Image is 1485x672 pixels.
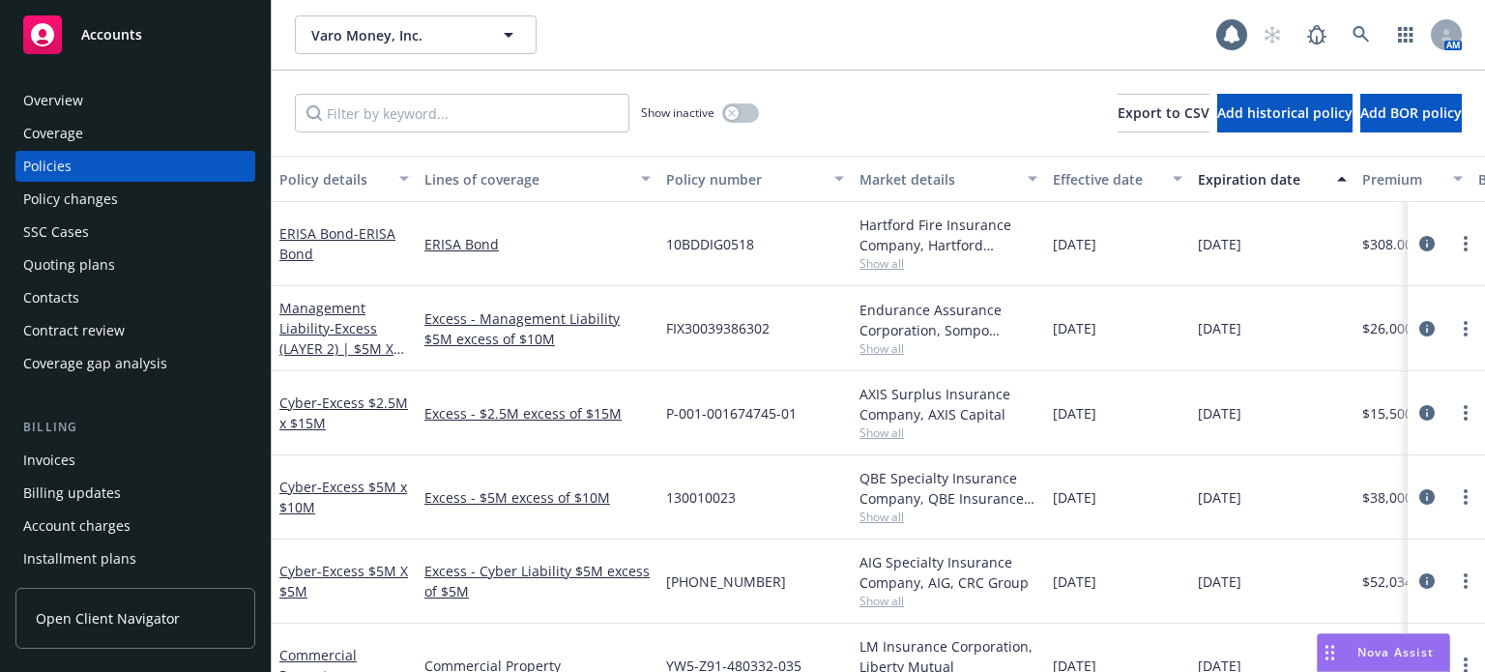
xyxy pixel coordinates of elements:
[641,104,714,121] span: Show inactive
[1360,103,1462,122] span: Add BOR policy
[1045,156,1190,202] button: Effective date
[1053,487,1096,508] span: [DATE]
[279,224,395,263] a: ERISA Bond
[15,184,255,215] a: Policy changes
[666,571,786,592] span: [PHONE_NUMBER]
[36,608,180,628] span: Open Client Navigator
[859,468,1037,509] div: QBE Specialty Insurance Company, QBE Insurance Group
[1415,570,1439,593] a: circleInformation
[15,282,255,313] a: Contacts
[81,27,142,43] span: Accounts
[15,348,255,379] a: Coverage gap analysis
[295,94,629,132] input: Filter by keyword...
[666,487,736,508] span: 130010023
[23,118,83,149] div: Coverage
[1454,485,1477,509] a: more
[1198,571,1241,592] span: [DATE]
[279,562,408,600] span: - Excess $5M X $5M
[279,478,407,516] a: Cyber
[666,318,770,338] span: FIX30039386302
[23,249,115,280] div: Quoting plans
[23,348,167,379] div: Coverage gap analysis
[666,403,797,424] span: P-001-001674745-01
[859,552,1037,593] div: AIG Specialty Insurance Company, AIG, CRC Group
[859,424,1037,441] span: Show all
[1190,156,1354,202] button: Expiration date
[1053,403,1096,424] span: [DATE]
[1362,169,1441,190] div: Premium
[1317,633,1450,672] button: Nova Assist
[1362,487,1432,508] span: $38,000.00
[666,234,754,254] span: 10BDDIG0518
[1357,644,1434,660] span: Nova Assist
[1217,94,1353,132] button: Add historical policy
[279,169,388,190] div: Policy details
[1454,232,1477,255] a: more
[859,593,1037,609] span: Show all
[23,282,79,313] div: Contacts
[23,315,125,346] div: Contract review
[279,562,408,600] a: Cyber
[859,509,1037,525] span: Show all
[272,156,417,202] button: Policy details
[1053,571,1096,592] span: [DATE]
[23,543,136,574] div: Installment plans
[23,511,131,541] div: Account charges
[1415,317,1439,340] a: circleInformation
[1053,234,1096,254] span: [DATE]
[15,85,255,116] a: Overview
[1362,234,1412,254] span: $308.00
[859,255,1037,272] span: Show all
[279,299,401,378] a: Management Liability
[295,15,537,54] button: Varo Money, Inc.
[279,394,408,432] span: - Excess $2.5M x $15M
[23,151,72,182] div: Policies
[1198,487,1241,508] span: [DATE]
[424,487,651,508] a: Excess - $5M excess of $10M
[859,215,1037,255] div: Hartford Fire Insurance Company, Hartford Insurance Group
[1386,15,1425,54] a: Switch app
[859,384,1037,424] div: AXIS Surplus Insurance Company, AXIS Capital
[279,394,408,432] a: Cyber
[1198,318,1241,338] span: [DATE]
[1362,403,1432,424] span: $15,500.00
[15,217,255,248] a: SSC Cases
[1198,403,1241,424] span: [DATE]
[1198,169,1325,190] div: Expiration date
[23,184,118,215] div: Policy changes
[311,25,479,45] span: Varo Money, Inc.
[1342,15,1381,54] a: Search
[1318,634,1342,671] div: Drag to move
[1297,15,1336,54] a: Report a Bug
[15,543,255,574] a: Installment plans
[1415,401,1439,424] a: circleInformation
[15,511,255,541] a: Account charges
[424,308,651,349] a: Excess - Management Liability $5M excess of $10M
[859,300,1037,340] div: Endurance Assurance Corporation, Sompo International
[424,403,651,424] a: Excess - $2.5M excess of $15M
[15,118,255,149] a: Coverage
[15,8,255,62] a: Accounts
[1454,317,1477,340] a: more
[1454,401,1477,424] a: more
[1053,169,1161,190] div: Effective date
[1362,571,1432,592] span: $52,034.00
[1118,103,1209,122] span: Export to CSV
[23,217,89,248] div: SSC Cases
[424,234,651,254] a: ERISA Bond
[1362,318,1432,338] span: $26,000.00
[1253,15,1292,54] a: Start snowing
[658,156,852,202] button: Policy number
[1198,234,1241,254] span: [DATE]
[1415,485,1439,509] a: circleInformation
[1053,318,1096,338] span: [DATE]
[15,445,255,476] a: Invoices
[23,478,121,509] div: Billing updates
[1354,156,1470,202] button: Premium
[15,315,255,346] a: Contract review
[1118,94,1209,132] button: Export to CSV
[15,478,255,509] a: Billing updates
[852,156,1045,202] button: Market details
[424,561,651,601] a: Excess - Cyber Liability $5M excess of $5M
[666,169,823,190] div: Policy number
